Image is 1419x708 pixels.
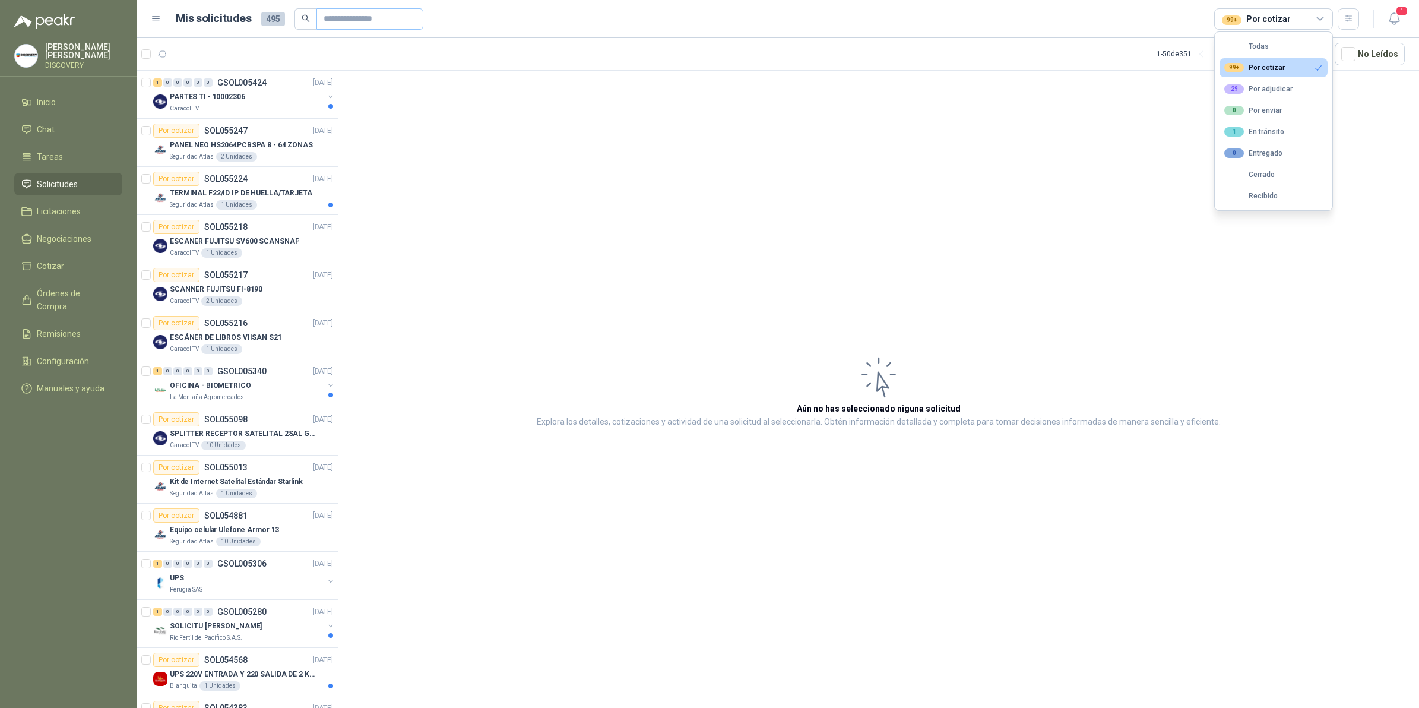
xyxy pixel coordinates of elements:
p: Rio Fertil del Pacífico S.A.S. [170,633,242,643]
div: 0 [194,78,202,87]
img: Company Logo [153,383,167,397]
p: SCANNER FUJITSU FI-8190 [170,284,262,295]
h3: Aún no has seleccionado niguna solicitud [797,402,961,415]
div: Recibido [1224,192,1278,200]
p: [DATE] [313,414,333,425]
div: 29 [1224,84,1244,94]
h1: Mis solicitudes [176,10,252,27]
span: 1 [1395,5,1408,17]
div: 0 [173,560,182,568]
p: SOL054568 [204,656,248,664]
button: No Leídos [1335,43,1405,65]
a: Cotizar [14,255,122,277]
div: 2 Unidades [216,152,257,162]
p: GSOL005280 [217,608,267,616]
button: 0Por enviar [1220,101,1328,120]
button: Recibido [1220,187,1328,206]
img: Company Logo [153,431,167,445]
p: Kit de Internet Satelital Estándar Starlink [170,476,303,488]
p: Caracol TV [170,296,199,306]
div: 1 - 50 de 351 [1157,45,1230,64]
p: Caracol TV [170,104,199,113]
span: Manuales y ayuda [37,382,104,395]
p: UPS [170,573,184,584]
p: SOL055098 [204,415,248,423]
button: 0Entregado [1220,144,1328,163]
p: GSOL005340 [217,367,267,375]
img: Company Logo [153,576,167,590]
div: 0 [163,608,172,616]
span: Chat [37,123,55,136]
div: 1 Unidades [199,681,240,691]
p: [DATE] [313,606,333,618]
p: [DATE] [313,366,333,377]
p: GSOL005424 [217,78,267,87]
img: Company Logo [153,672,167,686]
a: Remisiones [14,323,122,345]
div: 0 [204,78,213,87]
div: 0 [194,560,202,568]
span: Órdenes de Compra [37,287,111,313]
div: 0 [1224,106,1244,115]
p: Blanquita [170,681,197,691]
div: 1 [153,560,162,568]
p: [DATE] [313,558,333,570]
div: En tránsito [1224,127,1284,137]
p: SOL055217 [204,271,248,279]
p: Explora los detalles, cotizaciones y actividad de una solicitud al seleccionarla. Obtén informaci... [537,415,1221,429]
img: Company Logo [153,479,167,494]
div: 0 [1224,148,1244,158]
p: [DATE] [313,510,333,521]
div: 0 [163,560,172,568]
a: Por cotizarSOL055224[DATE] Company LogoTERMINAL F22/ID IP DE HUELLA/TARJETASeguridad Atlas1 Unidades [137,167,338,215]
div: 99+ [1224,63,1244,72]
p: ESCÁNER DE LIBROS VIISAN S21 [170,332,282,343]
div: Por cotizar [153,316,199,330]
p: OFICINA - BIOMETRICO [170,380,251,391]
a: 1 0 0 0 0 0 GSOL005340[DATE] Company LogoOFICINA - BIOMETRICOLa Montaña Agromercados [153,364,335,402]
p: Seguridad Atlas [170,489,214,498]
div: Entregado [1224,148,1282,158]
button: 29Por adjudicar [1220,80,1328,99]
p: [DATE] [313,318,333,329]
div: 0 [194,367,202,375]
img: Company Logo [153,94,167,109]
p: Seguridad Atlas [170,537,214,546]
div: Por cotizar [153,508,199,523]
span: 495 [261,12,285,26]
p: GSOL005306 [217,560,267,568]
a: Por cotizarSOL055013[DATE] Company LogoKit de Internet Satelital Estándar StarlinkSeguridad Atlas... [137,456,338,504]
img: Logo peakr [14,14,75,29]
p: UPS 220V ENTRADA Y 220 SALIDA DE 2 KVA [170,669,318,680]
div: 1 Unidades [216,489,257,498]
span: Licitaciones [37,205,81,218]
div: 2 Unidades [201,296,242,306]
p: [PERSON_NAME] [PERSON_NAME] [45,43,122,59]
a: Por cotizarSOL055216[DATE] Company LogoESCÁNER DE LIBROS VIISAN S21Caracol TV1 Unidades [137,311,338,359]
p: SOL055218 [204,223,248,231]
p: [DATE] [313,173,333,185]
p: [DATE] [313,77,333,88]
div: Por cotizar [153,412,199,426]
div: 1 [153,367,162,375]
p: PARTES TI - 10002306 [170,91,245,103]
p: SOL055247 [204,127,248,135]
p: SOL055224 [204,175,248,183]
div: Por cotizar [153,268,199,282]
a: 1 0 0 0 0 0 GSOL005306[DATE] Company LogoUPSPerugia SAS [153,557,335,595]
div: 0 [163,78,172,87]
p: [DATE] [313,270,333,281]
div: 1 Unidades [201,344,242,354]
a: Solicitudes [14,173,122,195]
img: Company Logo [15,45,37,67]
p: DISCOVERY [45,62,122,69]
button: Todas [1220,37,1328,56]
span: Remisiones [37,327,81,340]
div: Por cotizar [1224,63,1285,72]
a: Por cotizarSOL055217[DATE] Company LogoSCANNER FUJITSU FI-8190Caracol TV2 Unidades [137,263,338,311]
a: Negociaciones [14,227,122,250]
div: Todas [1224,42,1269,50]
span: search [302,14,310,23]
div: 0 [183,367,192,375]
div: 1 Unidades [201,248,242,258]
